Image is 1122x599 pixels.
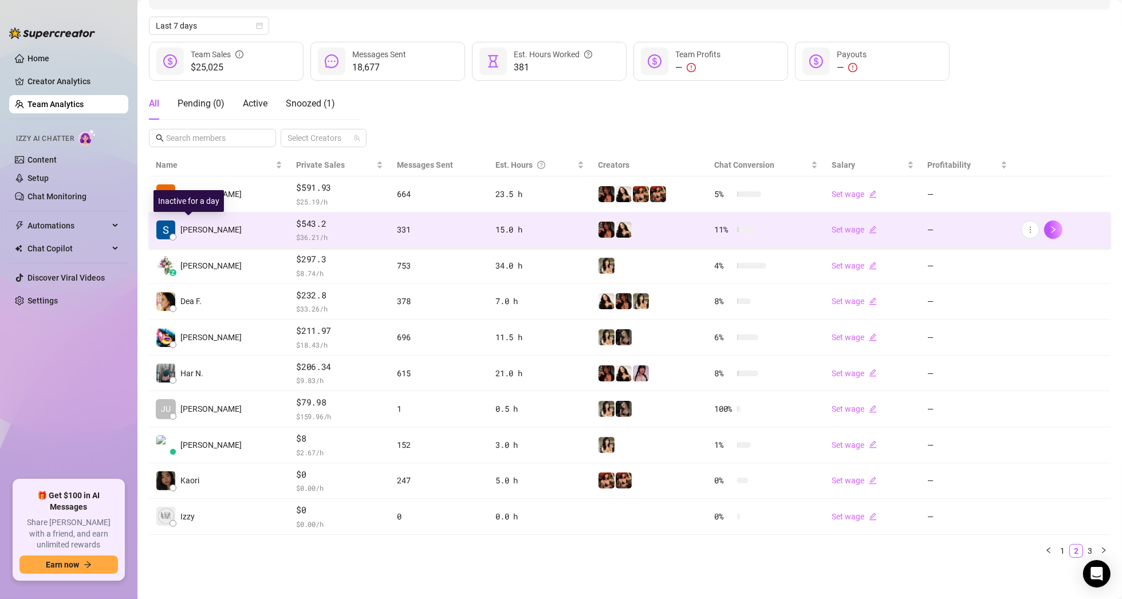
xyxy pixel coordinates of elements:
[591,154,707,176] th: Creators
[286,98,335,109] span: Snoozed ( 1 )
[296,267,383,279] span: $ 8.74 /h
[495,474,584,487] div: 5.0 h
[397,259,482,272] div: 753
[832,297,877,306] a: Set wageedit
[1084,545,1096,557] a: 3
[178,97,225,111] div: Pending ( 0 )
[397,367,482,380] div: 615
[809,54,823,68] span: dollar-circle
[869,476,877,484] span: edit
[832,369,877,378] a: Set wageedit
[180,295,202,308] span: Dea F.
[495,259,584,272] div: 34.0 h
[256,22,263,29] span: calendar
[633,293,649,309] img: Candylion
[397,223,482,236] div: 331
[161,403,171,415] span: JU
[296,217,383,231] span: $543.2
[180,367,203,380] span: Har N.
[156,471,175,490] img: Kaori
[832,225,877,234] a: Set wageedit
[156,328,175,347] img: Edelyn Ribay
[84,561,92,569] span: arrow-right
[235,48,243,61] span: info-circle
[27,72,119,90] a: Creator Analytics
[832,160,855,170] span: Salary
[149,154,289,176] th: Name
[296,303,383,314] span: $ 33.26 /h
[928,160,971,170] span: Profitability
[616,401,632,417] img: Rolyat
[869,369,877,377] span: edit
[156,184,175,203] img: Jm Sayas
[714,510,733,523] span: 0 %
[832,440,877,450] a: Set wageedit
[714,403,733,415] span: 100 %
[156,159,273,171] span: Name
[599,258,615,274] img: Candylion
[1069,544,1083,558] li: 2
[1100,547,1107,554] span: right
[156,134,164,142] span: search
[832,404,877,413] a: Set wageedit
[869,262,877,270] span: edit
[848,63,857,72] span: exclamation-circle
[921,391,1015,427] td: —
[869,190,877,198] span: edit
[296,253,383,266] span: $297.3
[714,439,733,451] span: 1 %
[397,439,482,451] div: 152
[832,261,877,270] a: Set wageedit
[19,517,118,551] span: Share [PERSON_NAME] with a friend, and earn unlimited rewards
[650,186,666,202] img: OxilleryOF
[397,474,482,487] div: 247
[27,216,109,235] span: Automations
[352,50,406,59] span: Messages Sent
[296,181,383,195] span: $591.93
[156,435,175,454] img: Michael Roussin
[616,293,632,309] img: steph
[153,190,224,212] div: Inactive for a day
[832,512,877,521] a: Set wageedit
[837,61,867,74] div: —
[495,295,584,308] div: 7.0 h
[921,320,1015,356] td: —
[296,160,345,170] span: Private Sales
[397,403,482,415] div: 1
[180,439,242,451] span: [PERSON_NAME]
[714,474,733,487] span: 0 %
[27,296,58,305] a: Settings
[714,259,733,272] span: 4 %
[921,176,1015,212] td: —
[495,223,584,236] div: 15.0 h
[296,339,383,350] span: $ 18.43 /h
[180,259,242,272] span: [PERSON_NAME]
[921,356,1015,392] td: —
[180,331,242,344] span: [PERSON_NAME]
[714,160,774,170] span: Chat Conversion
[296,468,383,482] span: $0
[832,190,877,199] a: Set wageedit
[296,360,383,374] span: $206.34
[9,27,95,39] img: logo-BBDzfeDw.svg
[584,48,592,61] span: question-circle
[397,295,482,308] div: 378
[616,472,632,488] img: OxilleryOF
[714,188,733,200] span: 5 %
[180,403,242,415] span: [PERSON_NAME]
[599,401,615,417] img: Candylion
[714,367,733,380] span: 8 %
[296,432,383,446] span: $8
[714,223,733,236] span: 11 %
[495,331,584,344] div: 11.5 h
[832,333,877,342] a: Set wageedit
[296,447,383,458] span: $ 2.67 /h
[599,472,615,488] img: Oxillery
[599,329,615,345] img: Candylion
[78,129,96,145] img: AI Chatter
[27,174,49,183] a: Setup
[149,97,159,111] div: All
[397,331,482,344] div: 696
[714,295,733,308] span: 8 %
[180,223,242,236] span: [PERSON_NAME]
